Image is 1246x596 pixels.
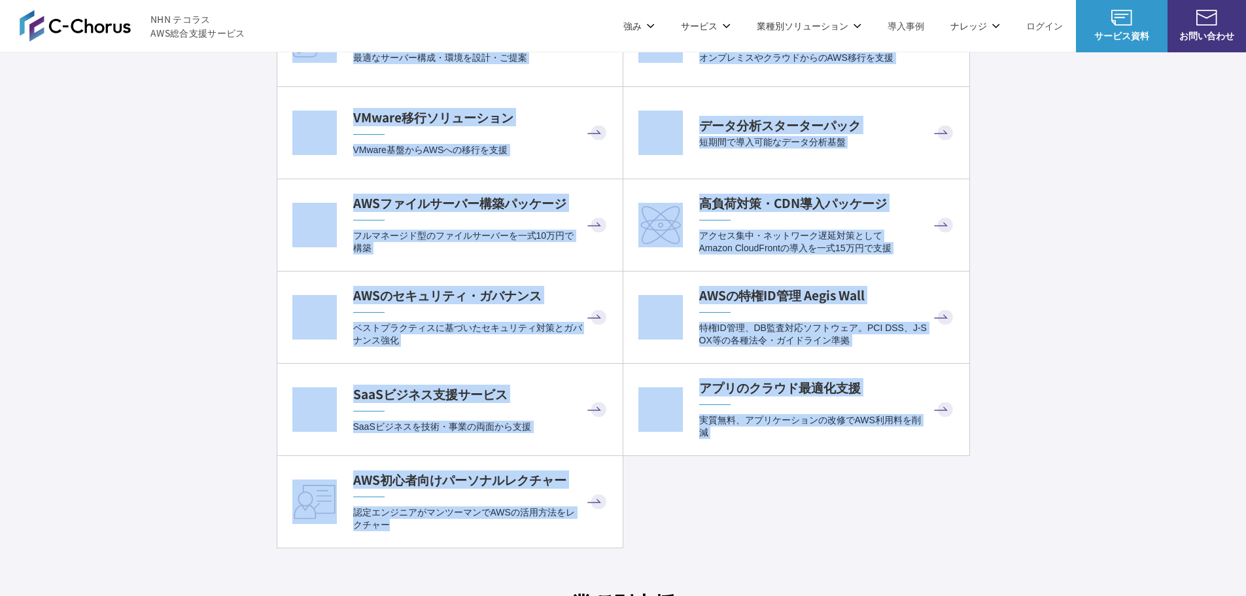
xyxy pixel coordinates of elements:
a: AWSファイルサーバー構築パッケージ フルマネージド型のファイルサーバーを一式10万円で構築 [277,179,623,271]
p: 最適なサーバー構成・環境を設計・ご提案 [353,52,610,64]
span: お問い合わせ [1168,29,1246,43]
p: 実質無料、アプリケーションの改修でAWS利用料を削減 [699,414,956,440]
a: データ分析スターターパック 短期間で導入可能なデータ分析基盤 [623,87,969,179]
h4: AWSファイルサーバー構築パッケージ [353,194,610,212]
p: ベストプラクティスに基づいたセキュリティ対策とガバナンス強化 [353,322,610,347]
p: 強み [623,19,655,33]
img: お問い合わせ [1196,10,1217,26]
a: 高負荷対策・CDN導入パッケージ アクセス集中・ネットワーク遅延対策としてAmazon CloudFrontの導入を一式15万円で支援 [623,179,969,271]
h4: 高負荷対策・CDN導入パッケージ [699,194,956,212]
h4: AWS初心者向けパーソナルレクチャー [353,471,610,489]
p: 業種別ソリューション [757,19,861,33]
p: VMware基盤からAWSへの移行を支援 [353,144,610,156]
span: サービス資料 [1076,29,1168,43]
a: AWSの特権ID管理 Aegis Wall 特権ID管理、DB監査対応ソフトウェア。PCI DSS、J-SOX等の各種法令・ガイドライン準拠 [623,272,969,363]
h4: AWSの特権ID管理 Aegis Wall [699,287,956,304]
p: 認定エンジニアがマンツーマンでAWSの活用方法をレクチャー [353,506,610,532]
p: オンプレミスやクラウドからのAWS移行を支援 [699,52,956,64]
span: NHN テコラス AWS総合支援サービス [150,12,245,40]
h4: AWSのセキュリティ・ガバナンス [353,287,610,304]
h4: アプリのクラウド最適化支援 [699,379,956,396]
a: アプリのクラウド最適化支援 実質無料、アプリケーションの改修でAWS利用料を削減 [623,364,969,455]
a: AWS総合支援サービス C-Chorus NHN テコラスAWS総合支援サービス [20,10,245,41]
img: AWS総合支援サービス C-Chorus サービス資料 [1111,10,1132,26]
a: SaaSビジネス支援サービス SaaSビジネスを技術・事業の両面から支援 [277,364,623,455]
p: SaaSビジネスを技術・事業の両面から支援 [353,421,610,433]
p: サービス [681,19,731,33]
h4: データ分析スターターパック [699,116,956,134]
p: 短期間で導入可能なデータ分析基盤 [699,136,956,149]
a: 導入事例 [888,19,924,33]
a: ログイン [1026,19,1063,33]
p: 特権ID管理、DB監査対応ソフトウェア。PCI DSS、J-SOX等の各種法令・ガイドライン準拠 [699,322,956,347]
a: AWS初心者向けパーソナルレクチャー 認定エンジニアがマンツーマンでAWSの活用方法をレクチャー [277,456,623,548]
p: アクセス集中・ネットワーク遅延対策として Amazon CloudFrontの導入を一式15万円で支援 [699,230,956,255]
h4: SaaSビジネス支援サービス [353,385,610,403]
a: AWSのセキュリティ・ガバナンス ベストプラクティスに基づいたセキュリティ対策とガバナンス強化 [277,272,623,363]
h4: VMware移行ソリューション [353,109,610,126]
img: AWS総合支援サービス C-Chorus [20,10,131,41]
a: VMware移行ソリューション VMware基盤からAWSへの移行を支援 [277,87,623,179]
p: ナレッジ [950,19,1000,33]
p: フルマネージド型のファイルサーバーを一式10万円で構築 [353,230,610,255]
